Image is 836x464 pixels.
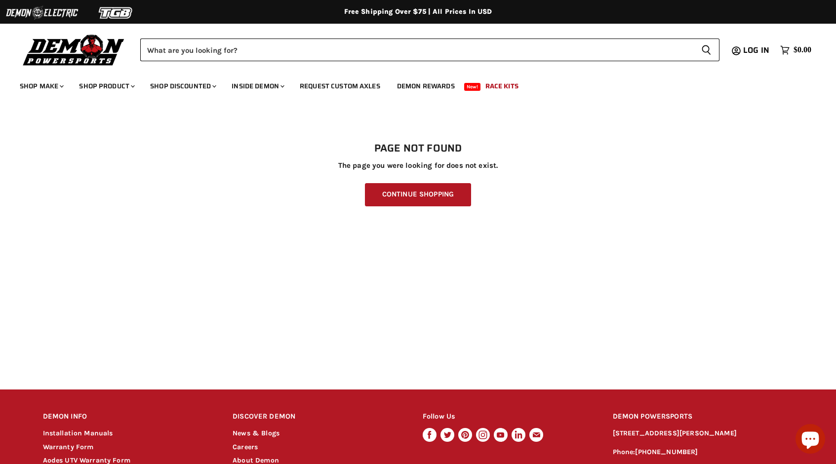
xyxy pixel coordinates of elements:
h2: Follow Us [423,405,594,428]
a: Careers [233,443,258,451]
h2: DISCOVER DEMON [233,405,404,428]
a: Continue Shopping [365,183,471,206]
button: Search [693,39,719,61]
a: Shop Make [12,76,70,96]
inbox-online-store-chat: Shopify online store chat [793,424,828,456]
a: Warranty Form [43,443,94,451]
span: Log in [743,44,769,56]
input: Search [140,39,693,61]
h1: Page not found [43,143,794,155]
a: Request Custom Axles [292,76,388,96]
a: Shop Product [72,76,141,96]
span: $0.00 [794,45,811,55]
a: Inside Demon [224,76,290,96]
h2: DEMON POWERSPORTS [613,405,794,428]
form: Product [140,39,719,61]
p: [STREET_ADDRESS][PERSON_NAME] [613,428,794,439]
a: Race Kits [478,76,526,96]
span: New! [464,83,481,91]
img: TGB Logo 2 [79,3,153,22]
a: Log in [739,46,775,55]
h2: DEMON INFO [43,405,214,428]
img: Demon Powersports [20,32,128,67]
a: [PHONE_NUMBER] [635,448,698,456]
a: Installation Manuals [43,429,113,437]
a: Demon Rewards [390,76,462,96]
a: $0.00 [775,43,816,57]
a: Shop Discounted [143,76,222,96]
p: The page you were looking for does not exist. [43,161,794,170]
img: Demon Electric Logo 2 [5,3,79,22]
ul: Main menu [12,72,809,96]
a: News & Blogs [233,429,279,437]
div: Free Shipping Over $75 | All Prices In USD [23,7,813,16]
p: Phone: [613,447,794,458]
